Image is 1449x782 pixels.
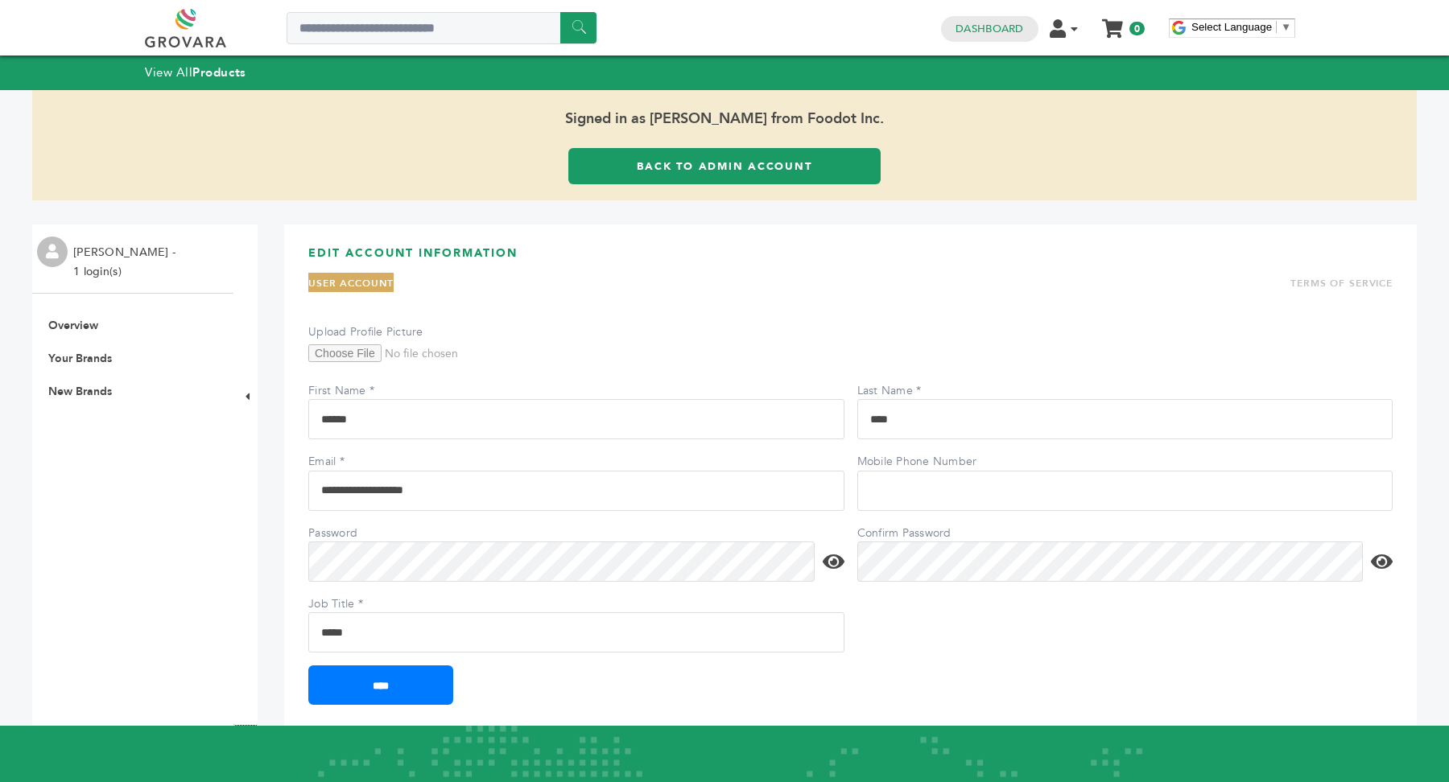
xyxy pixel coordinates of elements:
label: Password [308,525,421,541]
a: My Cart [1104,14,1122,31]
li: [PERSON_NAME] - 1 login(s) [73,243,180,282]
h3: EDIT ACCOUNT INFORMATION [308,245,1393,274]
label: Upload Profile Picture [308,324,423,340]
input: Search a product or brand... [287,12,597,44]
a: Back to Admin Account [568,148,881,184]
a: Dashboard [956,22,1023,36]
a: USER ACCOUNT [308,277,394,290]
span: Signed in as [PERSON_NAME] from Foodot Inc. [32,90,1417,148]
span: 0 [1129,22,1145,35]
label: Confirm Password [857,525,970,541]
a: Overview [48,318,98,333]
label: Email [308,454,421,470]
label: Last Name [857,383,970,399]
a: TERMS OF SERVICE [1290,277,1393,290]
label: First Name [308,383,421,399]
a: Select Language​ [1191,21,1291,33]
span: ▼ [1281,21,1291,33]
a: View AllProducts [145,64,246,80]
a: Your Brands [48,351,112,366]
span: Select Language [1191,21,1272,33]
label: Mobile Phone Number [857,454,977,470]
a: New Brands [48,384,112,399]
strong: Products [192,64,246,80]
label: Job Title [308,596,421,612]
img: profile.png [37,237,68,267]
